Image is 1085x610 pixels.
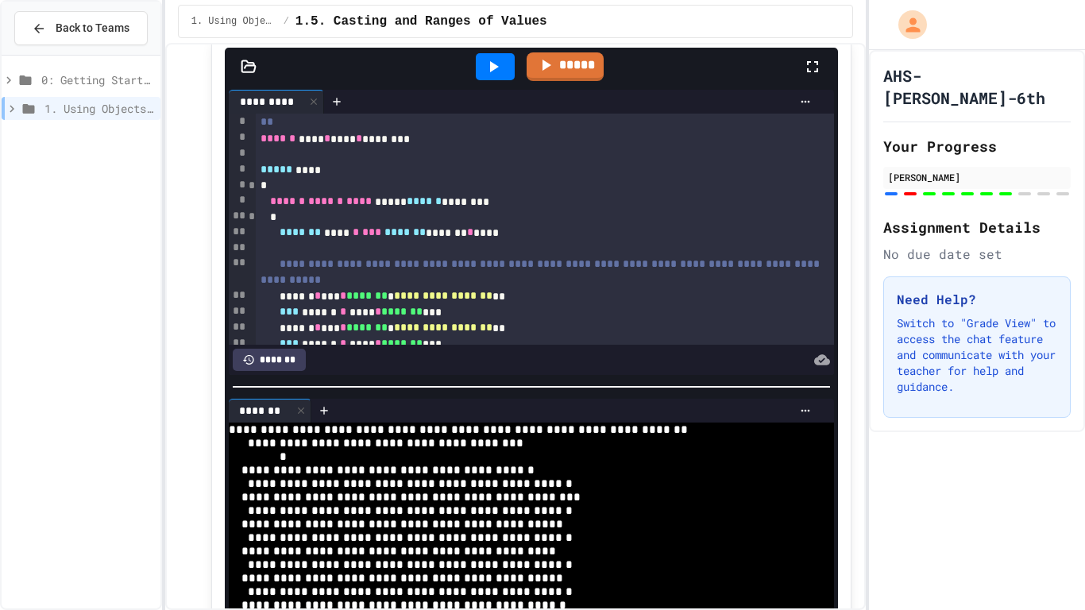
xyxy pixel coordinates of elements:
[883,245,1071,264] div: No due date set
[44,100,154,117] span: 1. Using Objects and Methods
[295,12,547,31] span: 1.5. Casting and Ranges of Values
[888,170,1066,184] div: [PERSON_NAME]
[284,15,289,28] span: /
[883,216,1071,238] h2: Assignment Details
[882,6,931,43] div: My Account
[897,290,1057,309] h3: Need Help?
[191,15,277,28] span: 1. Using Objects and Methods
[14,11,148,45] button: Back to Teams
[41,71,154,88] span: 0: Getting Started
[883,64,1071,109] h1: AHS-[PERSON_NAME]-6th
[56,20,129,37] span: Back to Teams
[883,135,1071,157] h2: Your Progress
[897,315,1057,395] p: Switch to "Grade View" to access the chat feature and communicate with your teacher for help and ...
